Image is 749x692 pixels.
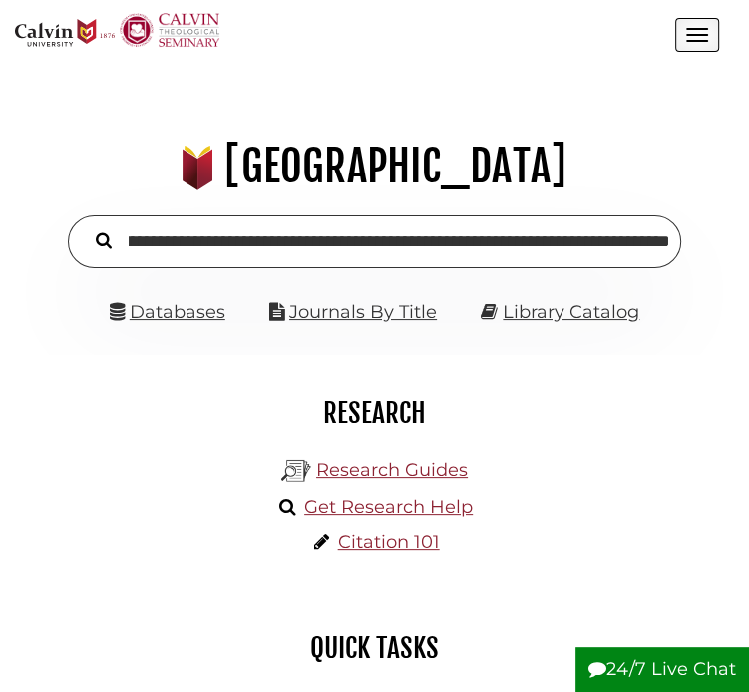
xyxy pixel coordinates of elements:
img: Hekman Library Logo [281,456,311,486]
a: Citation 101 [338,531,440,553]
img: Calvin Theological Seminary [120,13,219,47]
a: Library Catalog [503,301,639,323]
a: Journals By Title [289,301,437,323]
button: Search [86,227,122,252]
i: Search [96,232,112,250]
a: Databases [110,301,225,323]
h2: Quick Tasks [30,631,719,665]
button: Open the menu [675,18,719,52]
a: Research Guides [316,459,468,481]
a: Get Research Help [304,496,473,518]
h1: [GEOGRAPHIC_DATA] [26,140,723,193]
h2: Research [30,396,719,430]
